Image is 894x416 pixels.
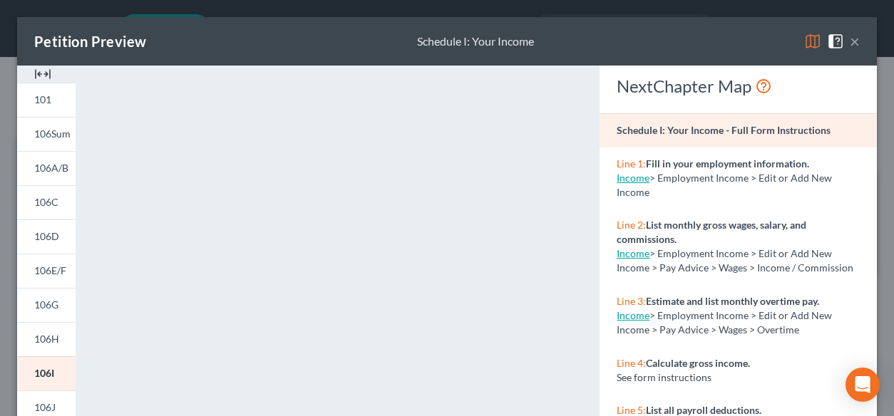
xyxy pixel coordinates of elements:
[34,66,51,83] img: expand-e0f6d898513216a626fdd78e52531dac95497ffd26381d4c15ee2fc46db09dca.svg
[617,219,646,231] span: Line 2:
[17,254,76,288] a: 106E/F
[34,162,68,174] span: 106A/B
[34,230,59,242] span: 106D
[617,309,649,321] a: Income
[34,367,54,379] span: 106I
[617,124,831,136] strong: Schedule I: Your Income - Full Form Instructions
[17,356,76,390] a: 106I
[17,219,76,254] a: 106D
[17,151,76,185] a: 106A/B
[417,33,534,50] div: Schedule I: Your Income
[17,83,76,117] a: 101
[646,295,819,307] strong: Estimate and list monthly overtime pay.
[34,93,51,105] span: 101
[617,172,649,184] a: Income
[617,371,711,383] span: See form instructions
[827,33,844,50] img: help-close-5ba153eb36485ed6c1ea00a893f15db1cb9b99d6cae46e1a8edb6c62d00a1a76.svg
[17,322,76,356] a: 106H
[617,219,806,245] strong: List monthly gross wages, salary, and commissions.
[34,196,58,208] span: 106C
[17,185,76,219] a: 106C
[646,404,761,416] strong: List all payroll deductions.
[617,357,646,369] span: Line 4:
[617,247,853,274] span: > Employment Income > Edit or Add New Income > Pay Advice > Wages > Income / Commission
[17,288,76,322] a: 106G
[617,404,646,416] span: Line 5:
[646,357,750,369] strong: Calculate gross income.
[34,298,58,311] span: 106G
[804,33,821,50] img: map-eea8200ae884c6f1103ae1953ef3d486a96c86aabb227e865a55264e3737af1f.svg
[617,75,860,98] div: NextChapter Map
[34,31,146,51] div: Petition Preview
[850,33,860,50] button: ×
[34,401,56,413] span: 106J
[617,309,832,336] span: > Employment Income > Edit or Add New Income > Pay Advice > Wages > Overtime
[617,295,646,307] span: Line 3:
[617,172,832,198] span: > Employment Income > Edit or Add New Income
[17,117,76,151] a: 106Sum
[617,247,649,259] a: Income
[617,157,646,170] span: Line 1:
[846,368,880,402] div: Open Intercom Messenger
[34,128,71,140] span: 106Sum
[34,264,66,276] span: 106E/F
[646,157,809,170] strong: Fill in your employment information.
[34,333,59,345] span: 106H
